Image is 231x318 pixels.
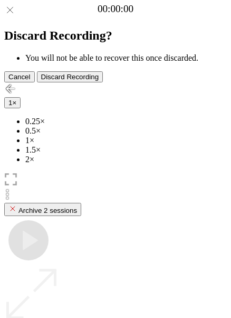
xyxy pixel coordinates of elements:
li: 2× [25,155,227,164]
li: 0.25× [25,117,227,126]
li: You will not be able to recover this once discarded. [25,53,227,63]
span: 1 [8,99,12,107]
button: Archive 2 sessions [4,203,81,216]
h2: Discard Recording? [4,29,227,43]
button: Discard Recording [37,71,103,82]
li: 1.5× [25,145,227,155]
button: 1× [4,97,21,108]
a: 00:00:00 [98,3,133,15]
div: Archive 2 sessions [8,204,77,214]
button: Cancel [4,71,35,82]
li: 0.5× [25,126,227,136]
li: 1× [25,136,227,145]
